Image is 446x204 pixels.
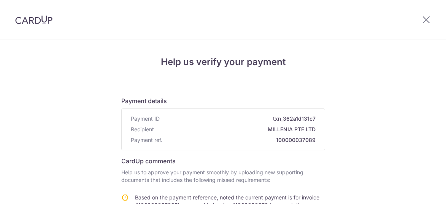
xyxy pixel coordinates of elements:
[163,115,316,123] span: txn_362a1d131c7
[131,136,162,144] span: Payment ref.
[15,15,52,24] img: CardUp
[121,96,325,105] h6: Payment details
[121,55,325,69] h4: Help us verify your payment
[121,156,325,166] h6: CardUp comments
[131,115,160,123] span: Payment ID
[121,169,325,184] p: Help us to approve your payment smoothly by uploading new supporting documents that includes the ...
[131,126,154,133] span: Recipient
[157,126,316,133] span: MILLENIA PTE LTD
[165,136,316,144] span: 100000037089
